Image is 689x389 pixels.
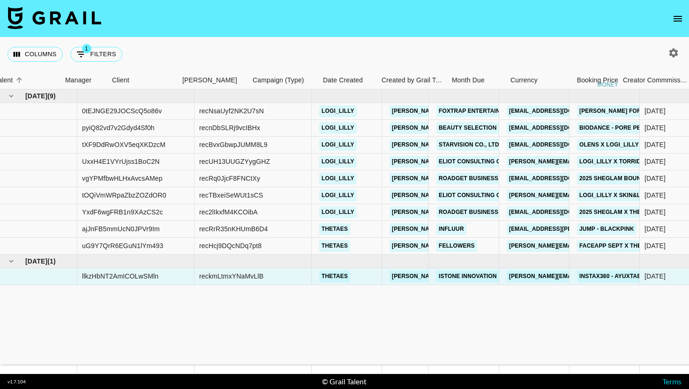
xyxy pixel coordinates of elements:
[319,190,357,201] a: logi_lilly
[248,71,318,89] div: Campaign (Type)
[13,73,26,87] button: Sort
[82,224,160,234] div: ajJnFB5mmUcN0JPVr9Im
[389,223,591,235] a: [PERSON_NAME][EMAIL_ADDRESS][PERSON_NAME][DOMAIN_NAME]
[507,190,659,201] a: [PERSON_NAME][EMAIL_ADDRESS][DOMAIN_NAME]
[662,377,682,386] a: Terms
[507,122,612,134] a: [EMAIL_ADDRESS][DOMAIN_NAME]
[182,71,237,89] div: [PERSON_NAME]
[507,240,613,252] a: [PERSON_NAME][EMAIL_ADDRESS]
[389,190,591,201] a: [PERSON_NAME][EMAIL_ADDRESS][PERSON_NAME][DOMAIN_NAME]
[436,190,532,201] a: Eliot Consulting Group LLC
[507,105,612,117] a: [EMAIL_ADDRESS][DOMAIN_NAME]
[436,156,532,168] a: Eliot Consulting Group LLC
[199,157,270,166] div: recUH13UUGZYygGHZ
[389,156,591,168] a: [PERSON_NAME][EMAIL_ADDRESS][PERSON_NAME][DOMAIN_NAME]
[668,9,687,28] button: open drawer
[510,71,538,89] div: Currency
[597,82,618,88] div: money
[107,71,178,89] div: Client
[47,91,56,101] span: ( 9 )
[644,106,666,116] div: 8/20/2025
[7,7,101,29] img: Grail Talent
[577,240,689,252] a: FACEAPP Sept x thesydneysmiles
[644,207,666,217] div: 9/23/2025
[436,240,477,252] a: Fellowers
[447,71,506,89] div: Month Due
[5,255,18,268] button: hide children
[112,71,129,89] div: Client
[623,71,689,89] div: Creator Commmission Override
[319,240,350,252] a: thetaes
[436,122,499,134] a: Beauty Selection
[82,106,162,116] div: 0tEJNGE29JOCScQ5o86v
[25,257,47,266] span: [DATE]
[199,207,258,217] div: rec2lIkxfM4KCOibA
[82,207,163,217] div: YxdF6wgFRB1n9XAzCS2c
[82,44,91,53] span: 1
[199,224,268,234] div: recRrR35nKHUmB6D4
[507,223,659,235] a: [EMAIL_ADDRESS][PERSON_NAME][DOMAIN_NAME]
[318,71,377,89] div: Date Created
[389,206,591,218] a: [PERSON_NAME][EMAIL_ADDRESS][PERSON_NAME][DOMAIN_NAME]
[70,47,122,62] button: Show filters
[436,271,524,282] a: Istone Innovation Limited
[319,173,357,184] a: logi_lilly
[507,271,659,282] a: [PERSON_NAME][EMAIL_ADDRESS][DOMAIN_NAME]
[436,139,503,151] a: STARVISION CO., LTD.
[47,257,56,266] span: ( 1 )
[82,140,165,149] div: tXF9DdRwOXV5eqXKDzcM
[319,156,357,168] a: logi_lilly
[199,174,260,183] div: recRq0JjcF8FNCtXy
[82,241,163,250] div: uG9Y7QrR6EGuN1lYm493
[25,91,47,101] span: [DATE]
[389,271,591,282] a: [PERSON_NAME][EMAIL_ADDRESS][PERSON_NAME][DOMAIN_NAME]
[507,173,612,184] a: [EMAIL_ADDRESS][DOMAIN_NAME]
[389,173,591,184] a: [PERSON_NAME][EMAIL_ADDRESS][PERSON_NAME][DOMAIN_NAME]
[644,224,666,234] div: 9/8/2025
[319,271,350,282] a: thetaes
[382,71,445,89] div: Created by Grail Team
[323,71,363,89] div: Date Created
[577,156,651,168] a: Logi_lilly x Torriden
[5,89,18,103] button: hide children
[577,71,618,89] div: Booking Price
[389,105,591,117] a: [PERSON_NAME][EMAIL_ADDRESS][PERSON_NAME][DOMAIN_NAME]
[82,272,158,281] div: llkzHbNT2AmICOLwSMln
[507,139,612,151] a: [EMAIL_ADDRESS][DOMAIN_NAME]
[577,190,651,201] a: Logi_lilly x Skin&lab
[319,206,357,218] a: logi_lilly
[377,71,447,89] div: Created by Grail Team
[82,123,155,132] div: pyiQ82vd7v2Gdyd4Sf0h
[82,191,166,200] div: tOQiVmWRpaZbzZOZdOR0
[319,122,357,134] a: logi_lilly
[644,123,666,132] div: 8/20/2025
[199,191,263,200] div: recTBxeiSeWUt1sCS
[436,206,551,218] a: Roadget Business [DOMAIN_NAME].
[644,157,666,166] div: 9/25/2025
[389,139,591,151] a: [PERSON_NAME][EMAIL_ADDRESS][PERSON_NAME][DOMAIN_NAME]
[319,105,357,117] a: logi_lilly
[506,71,553,89] div: Currency
[507,206,612,218] a: [EMAIL_ADDRESS][DOMAIN_NAME]
[199,140,268,149] div: recBvxGbwpJUMM8L9
[577,271,681,282] a: Instax360 - ayuxtaes & thetaes
[577,223,637,235] a: Jump - Blackpink
[389,122,591,134] a: [PERSON_NAME][EMAIL_ADDRESS][PERSON_NAME][DOMAIN_NAME]
[82,157,160,166] div: UxxH4E1VYrUjss1BoC2N
[199,123,260,132] div: recnDbSLRj9vcIBHx
[7,379,26,385] div: v 1.7.104
[436,105,546,117] a: FOXTRAP ENTERTAINMENT Co., Ltd.
[436,223,466,235] a: Influur
[178,71,248,89] div: Booker
[82,174,163,183] div: vgYPMfbwHLHxAvcsAMep
[644,272,666,281] div: 8/29/2025
[507,156,659,168] a: [PERSON_NAME][EMAIL_ADDRESS][DOMAIN_NAME]
[644,174,666,183] div: 9/24/2025
[644,191,666,200] div: 9/23/2025
[60,71,107,89] div: Manager
[319,223,350,235] a: thetaes
[199,106,264,116] div: recNsaUyf2NK2U7sN
[322,377,367,386] div: © Grail Talent
[253,71,304,89] div: Campaign (Type)
[452,71,485,89] div: Month Due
